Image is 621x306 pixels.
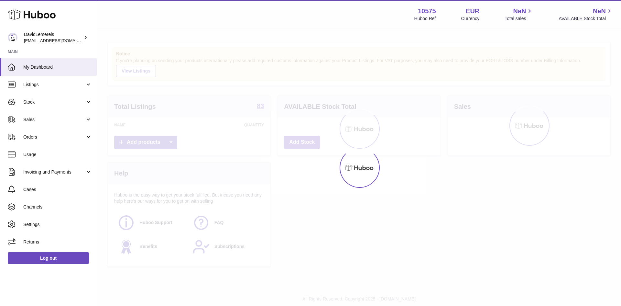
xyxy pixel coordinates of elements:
[23,204,92,210] span: Channels
[461,16,480,22] div: Currency
[23,82,85,88] span: Listings
[23,99,85,105] span: Stock
[559,7,613,22] a: NaN AVAILABLE Stock Total
[559,16,613,22] span: AVAILABLE Stock Total
[23,64,92,70] span: My Dashboard
[24,38,95,43] span: [EMAIL_ADDRESS][DOMAIN_NAME]
[8,252,89,264] a: Log out
[23,169,85,175] span: Invoicing and Payments
[23,239,92,245] span: Returns
[414,16,436,22] div: Huboo Ref
[23,134,85,140] span: Orders
[23,187,92,193] span: Cases
[418,7,436,16] strong: 10575
[23,117,85,123] span: Sales
[593,7,606,16] span: NaN
[505,7,533,22] a: NaN Total sales
[505,16,533,22] span: Total sales
[513,7,526,16] span: NaN
[466,7,479,16] strong: EUR
[23,221,92,228] span: Settings
[23,152,92,158] span: Usage
[24,31,82,44] div: DavidLemereis
[8,33,17,42] img: internalAdmin-10575@internal.huboo.com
